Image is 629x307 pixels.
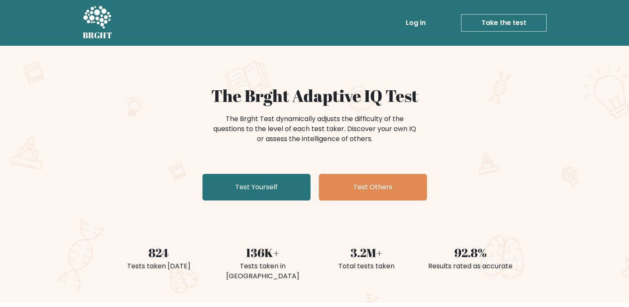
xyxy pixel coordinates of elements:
a: Take the test [461,14,547,32]
div: Tests taken [DATE] [112,261,206,271]
h5: BRGHT [83,30,113,40]
div: The Brght Test dynamically adjusts the difficulty of the questions to the level of each test take... [211,114,419,144]
div: Tests taken in [GEOGRAPHIC_DATA] [216,261,310,281]
h1: The Brght Adaptive IQ Test [112,86,518,106]
div: 824 [112,244,206,261]
div: 136K+ [216,244,310,261]
div: 92.8% [424,244,518,261]
div: 3.2M+ [320,244,414,261]
a: BRGHT [83,3,113,42]
a: Log in [402,15,429,31]
a: Test Others [319,174,427,201]
div: Results rated as accurate [424,261,518,271]
a: Test Yourself [202,174,311,201]
div: Total tests taken [320,261,414,271]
